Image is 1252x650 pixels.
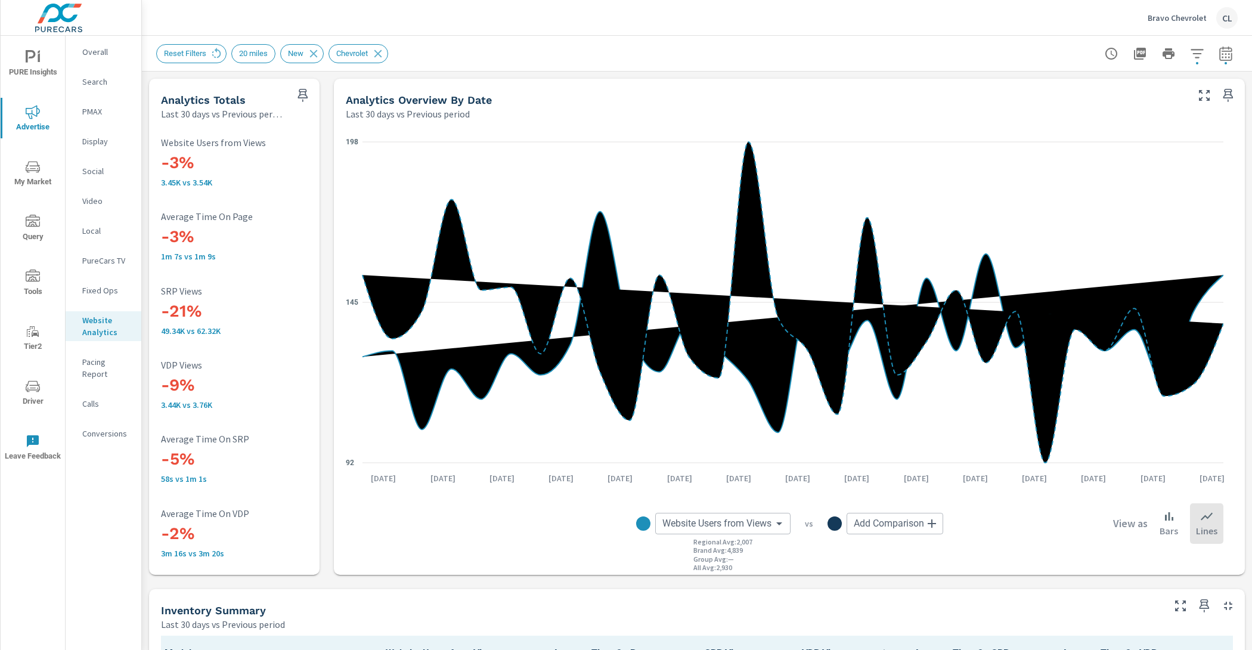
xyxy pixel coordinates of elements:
[854,518,924,530] span: Add Comparison
[4,50,61,79] span: PURE Insights
[481,472,523,484] p: [DATE]
[1219,86,1238,105] span: Save this to your personalized report
[161,360,318,370] p: VDP Views
[1128,42,1152,66] button: "Export Report to PDF"
[346,459,354,467] text: 92
[1196,524,1217,538] p: Lines
[655,513,791,534] div: Website Users from Views
[280,44,324,63] div: New
[161,286,318,296] p: SRP Views
[1132,472,1174,484] p: [DATE]
[161,227,318,247] h3: -3%
[281,49,311,58] span: New
[161,153,318,173] h3: -3%
[4,215,61,244] span: Query
[161,375,318,395] h3: -9%
[955,472,996,484] p: [DATE]
[1214,42,1238,66] button: Select Date Range
[329,49,375,58] span: Chevrolet
[82,398,132,410] p: Calls
[82,428,132,439] p: Conversions
[1014,472,1055,484] p: [DATE]
[4,270,61,299] span: Tools
[161,178,318,187] p: 3,449 vs 3,543
[82,165,132,177] p: Social
[66,73,141,91] div: Search
[540,472,582,484] p: [DATE]
[82,255,132,267] p: PureCars TV
[662,518,771,530] span: Website Users from Views
[161,508,318,519] p: Average Time On VDP
[362,472,404,484] p: [DATE]
[161,549,318,558] p: 3m 16s vs 3m 20s
[66,43,141,61] div: Overall
[346,138,358,146] text: 198
[161,137,318,148] p: Website Users from Views
[4,324,61,354] span: Tier2
[1185,42,1209,66] button: Apply Filters
[422,472,464,484] p: [DATE]
[82,135,132,147] p: Display
[659,472,701,484] p: [DATE]
[777,472,819,484] p: [DATE]
[66,425,141,442] div: Conversions
[66,222,141,240] div: Local
[161,301,318,321] h3: -21%
[1157,42,1180,66] button: Print Report
[161,400,318,410] p: 3,444 vs 3,764
[293,86,312,105] span: Save this to your personalized report
[718,472,760,484] p: [DATE]
[161,211,318,222] p: Average Time On Page
[346,94,492,106] h5: Analytics Overview By Date
[4,105,61,134] span: Advertise
[82,284,132,296] p: Fixed Ops
[66,281,141,299] div: Fixed Ops
[82,356,132,380] p: Pacing Report
[4,160,61,189] span: My Market
[599,472,641,484] p: [DATE]
[1160,524,1178,538] p: Bars
[66,311,141,341] div: Website Analytics
[161,617,285,632] p: Last 30 days vs Previous period
[791,518,828,529] p: vs
[82,225,132,237] p: Local
[847,513,943,534] div: Add Comparison
[4,379,61,408] span: Driver
[1195,596,1214,615] span: Save this to your personalized report
[66,162,141,180] div: Social
[4,434,61,463] span: Leave Feedback
[66,395,141,413] div: Calls
[82,314,132,338] p: Website Analytics
[161,434,318,444] p: Average Time On SRP
[161,252,318,261] p: 1m 7s vs 1m 9s
[346,298,358,307] text: 145
[66,353,141,383] div: Pacing Report
[161,326,318,336] p: 49,343 vs 62,322
[1191,472,1233,484] p: [DATE]
[82,195,132,207] p: Video
[157,49,213,58] span: Reset Filters
[693,538,752,546] p: Regional Avg : 2,007
[329,44,388,63] div: Chevrolet
[161,94,246,106] h5: Analytics Totals
[161,524,318,544] h3: -2%
[1195,86,1214,105] button: Make Fullscreen
[66,132,141,150] div: Display
[161,449,318,469] h3: -5%
[1073,472,1114,484] p: [DATE]
[66,252,141,270] div: PureCars TV
[161,474,318,484] p: 58s vs 1m 1s
[693,555,734,564] p: Group Avg : —
[895,472,937,484] p: [DATE]
[161,604,266,617] h5: Inventory Summary
[1219,596,1238,615] button: Minimize Widget
[1113,518,1148,530] h6: View as
[161,107,284,121] p: Last 30 days vs Previous period
[346,107,470,121] p: Last 30 days vs Previous period
[156,44,227,63] div: Reset Filters
[1216,7,1238,29] div: CL
[66,192,141,210] div: Video
[82,46,132,58] p: Overall
[1171,596,1190,615] button: Make Fullscreen
[693,546,743,555] p: Brand Avg : 4,839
